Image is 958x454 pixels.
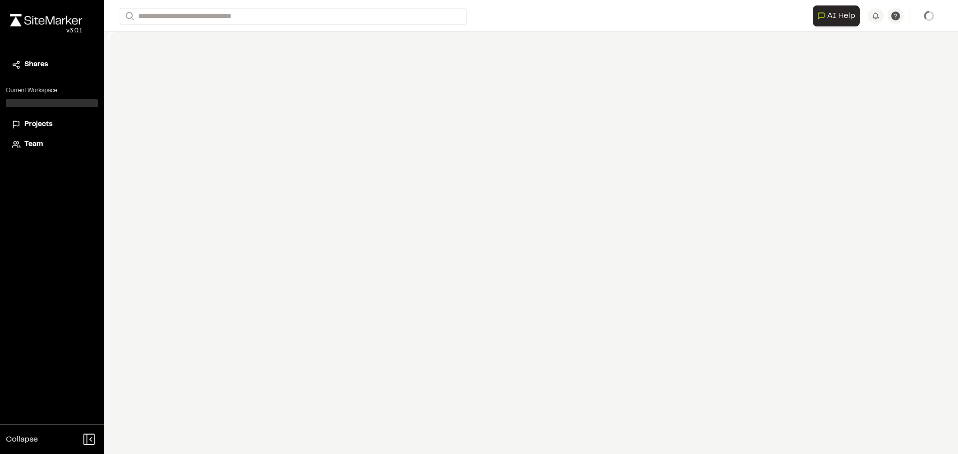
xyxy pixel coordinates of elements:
[10,14,82,26] img: rebrand.png
[10,26,82,35] div: Oh geez...please don't...
[24,139,43,150] span: Team
[6,86,98,95] p: Current Workspace
[827,10,855,22] span: AI Help
[120,8,138,24] button: Search
[813,5,860,26] button: Open AI Assistant
[12,119,92,130] a: Projects
[813,5,864,26] div: Open AI Assistant
[24,119,52,130] span: Projects
[12,139,92,150] a: Team
[12,59,92,70] a: Shares
[24,59,48,70] span: Shares
[6,434,38,446] span: Collapse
